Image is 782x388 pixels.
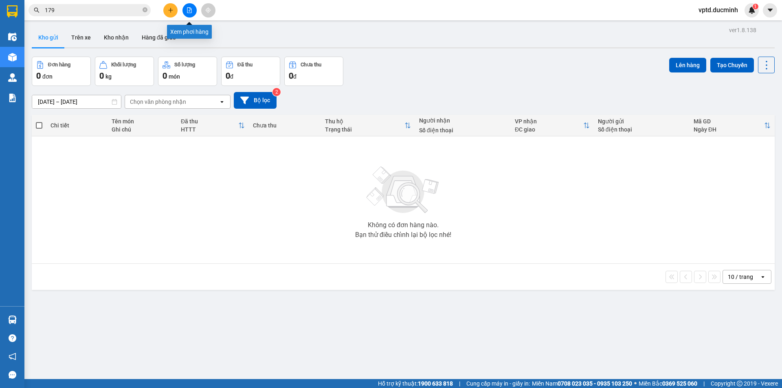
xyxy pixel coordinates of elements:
span: notification [9,353,16,360]
span: Miền Bắc [639,379,697,388]
span: 0 [289,71,293,81]
button: plus [163,3,178,18]
span: close-circle [143,7,147,12]
span: aim [205,7,211,13]
th: Toggle SortBy [690,115,775,136]
sup: 1 [753,4,758,9]
button: Lên hàng [669,58,706,72]
svg: open [760,274,766,280]
span: close-circle [143,7,147,14]
span: | [459,379,460,388]
span: 0 [36,71,41,81]
strong: 0708 023 035 - 0935 103 250 [558,380,632,387]
img: icon-new-feature [748,7,756,14]
div: ĐC giao [515,126,583,133]
button: caret-down [763,3,777,18]
span: question-circle [9,334,16,342]
div: Người gửi [598,118,685,125]
strong: 1900 633 818 [418,380,453,387]
span: plus [168,7,174,13]
button: Trên xe [65,28,97,47]
div: Trạng thái [325,126,404,133]
img: warehouse-icon [8,73,17,82]
span: kg [105,73,112,80]
span: 1 [754,4,757,9]
th: Toggle SortBy [511,115,594,136]
button: file-add [182,3,197,18]
div: Đã thu [181,118,238,125]
button: Đơn hàng0đơn [32,57,91,86]
button: Chưa thu0đ [284,57,343,86]
svg: open [219,99,225,105]
div: Chọn văn phòng nhận [130,98,186,106]
span: món [169,73,180,80]
div: Bạn thử điều chỉnh lại bộ lọc nhé! [355,232,451,238]
div: Đơn hàng [48,62,70,68]
span: Hỗ trợ kỹ thuật: [378,379,453,388]
span: 0 [163,71,167,81]
strong: 0369 525 060 [662,380,697,387]
span: search [34,7,40,13]
div: VP nhận [515,118,583,125]
div: Số điện thoại [598,126,685,133]
div: Chi tiết [51,122,103,129]
th: Toggle SortBy [321,115,415,136]
span: đơn [42,73,53,80]
img: warehouse-icon [8,53,17,61]
span: đ [293,73,297,80]
input: Tìm tên, số ĐT hoặc mã đơn [45,6,141,15]
div: Tên món [112,118,173,125]
button: Đã thu0đ [221,57,280,86]
div: Đã thu [237,62,253,68]
span: | [703,379,705,388]
th: Toggle SortBy [177,115,249,136]
sup: 2 [272,88,281,96]
div: Khối lượng [111,62,136,68]
span: copyright [737,381,742,386]
div: Xem phơi hàng [167,25,212,39]
img: solution-icon [8,94,17,102]
div: 10 / trang [728,273,753,281]
div: HTTT [181,126,238,133]
button: Kho gửi [32,28,65,47]
img: svg+xml;base64,PHN2ZyBjbGFzcz0ibGlzdC1wbHVnX19zdmciIHhtbG5zPSJodHRwOi8vd3d3LnczLm9yZy8yMDAwL3N2Zy... [362,162,444,219]
div: Ngày ĐH [694,126,764,133]
button: Bộ lọc [234,92,277,109]
span: message [9,371,16,379]
div: Người nhận [419,117,507,124]
img: logo-vxr [7,5,18,18]
div: Số lượng [174,62,195,68]
input: Select a date range. [32,95,121,108]
button: Kho nhận [97,28,135,47]
div: Không có đơn hàng nào. [368,222,439,228]
span: Miền Nam [532,379,632,388]
div: Chưa thu [253,122,317,129]
div: Chưa thu [301,62,321,68]
img: warehouse-icon [8,33,17,41]
button: Hàng đã giao [135,28,182,47]
div: ver 1.8.138 [729,26,756,35]
div: Số điện thoại [419,127,507,134]
div: Thu hộ [325,118,404,125]
span: ⚪️ [634,382,637,385]
button: Khối lượng0kg [95,57,154,86]
button: aim [201,3,215,18]
span: file-add [187,7,192,13]
button: Số lượng0món [158,57,217,86]
span: 0 [226,71,230,81]
img: warehouse-icon [8,316,17,324]
span: vptd.ducminh [692,5,745,15]
span: 0 [99,71,104,81]
span: Cung cấp máy in - giấy in: [466,379,530,388]
button: Tạo Chuyến [710,58,754,72]
span: đ [230,73,233,80]
div: Mã GD [694,118,764,125]
span: caret-down [767,7,774,14]
div: Ghi chú [112,126,173,133]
